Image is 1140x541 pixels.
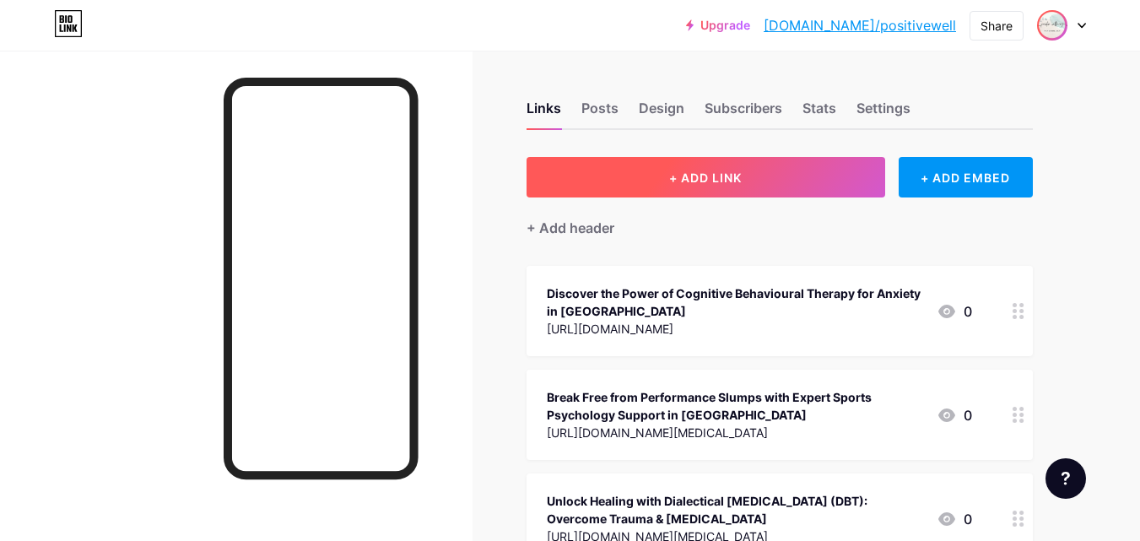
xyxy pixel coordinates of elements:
a: Upgrade [686,19,750,32]
div: Subscribers [705,98,782,128]
div: Links [527,98,561,128]
div: 0 [937,509,972,529]
a: [DOMAIN_NAME]/positivewell [764,15,956,35]
div: Stats [802,98,836,128]
div: Settings [856,98,910,128]
div: Discover the Power of Cognitive Behavioural Therapy for Anxiety in [GEOGRAPHIC_DATA] [547,284,923,320]
div: Share [981,17,1013,35]
img: positivewell [1036,9,1068,41]
div: Posts [581,98,619,128]
div: Break Free from Performance Slumps with Expert Sports Psychology Support in [GEOGRAPHIC_DATA] [547,388,923,424]
div: + Add header [527,218,614,238]
span: + ADD LINK [669,170,742,185]
div: 0 [937,301,972,322]
div: [URL][DOMAIN_NAME][MEDICAL_DATA] [547,424,923,441]
button: + ADD LINK [527,157,885,197]
div: 0 [937,405,972,425]
div: Design [639,98,684,128]
div: [URL][DOMAIN_NAME] [547,320,923,338]
div: Unlock Healing with Dialectical [MEDICAL_DATA] (DBT): Overcome Trauma & [MEDICAL_DATA] [547,492,923,527]
div: + ADD EMBED [899,157,1033,197]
